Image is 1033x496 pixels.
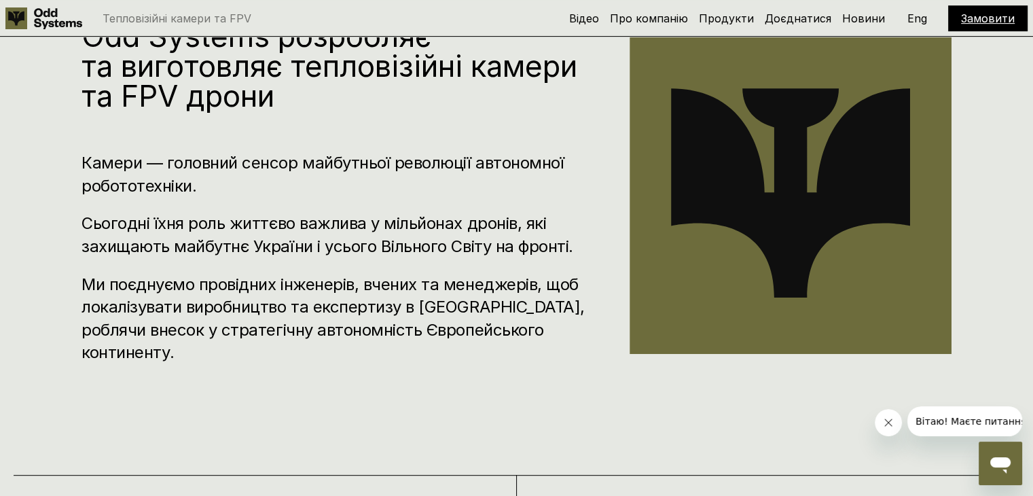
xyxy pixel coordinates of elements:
a: Відео [569,12,599,25]
a: Про компанію [610,12,688,25]
h3: Ми поєднуємо провідних інженерів, вчених та менеджерів, щоб локалізувати виробництво та експертиз... [81,273,589,364]
iframe: Повідомлення від компанії [907,406,1022,436]
span: Вітаю! Маєте питання? [8,10,124,20]
a: Новини [842,12,885,25]
iframe: Кнопка для запуску вікна повідомлень [979,442,1022,485]
h3: Сьогодні їхня роль життєво важлива у мільйонах дронів, які захищають майбутнє України і усього Ві... [81,212,589,258]
a: Замовити [961,12,1015,25]
h1: Odd Systems розробляє та виготовляє тепловізійні камери та FPV дрони [81,21,589,111]
iframe: Закрити повідомлення [875,409,902,436]
p: Тепловізійні камери та FPV [103,13,251,24]
p: Eng [907,13,927,24]
h3: Камери — головний сенсор майбутньої революції автономної робототехніки. [81,152,589,197]
a: Доєднатися [765,12,831,25]
a: Продукти [699,12,754,25]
